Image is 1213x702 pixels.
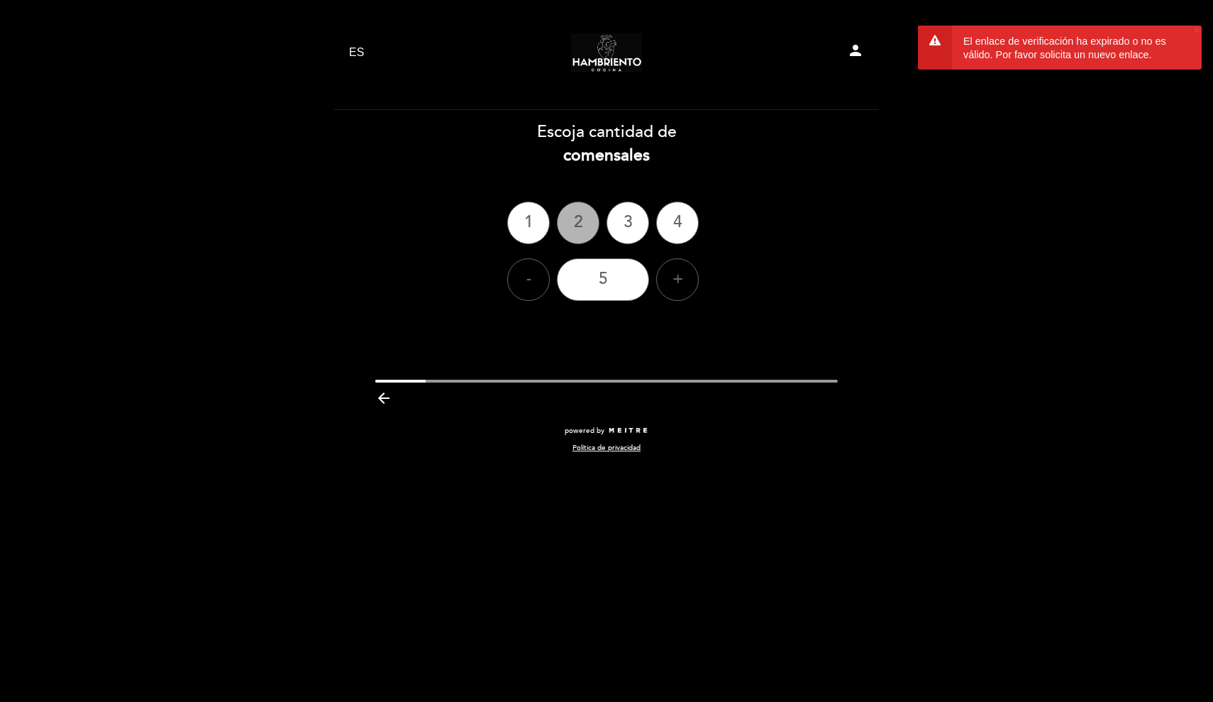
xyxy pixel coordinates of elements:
[557,202,599,244] div: 2
[1194,26,1199,35] button: ×
[606,202,649,244] div: 3
[333,121,880,168] div: Escoja cantidad de
[608,427,648,434] img: MEITRE
[507,258,550,301] div: -
[565,426,604,436] span: powered by
[563,146,650,165] b: comensales
[847,42,864,59] i: person
[565,426,648,436] a: powered by
[572,443,641,453] a: Política de privacidad
[375,390,392,407] i: arrow_backward
[507,202,550,244] div: 1
[656,202,699,244] div: 4
[847,42,864,64] button: person
[518,33,695,72] a: Hambriento Cocina
[557,258,649,301] div: 5
[656,258,699,301] div: +
[918,26,1202,70] div: El enlace de verificación ha expirado o no es válido. Por favor solicita un nuevo enlace.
